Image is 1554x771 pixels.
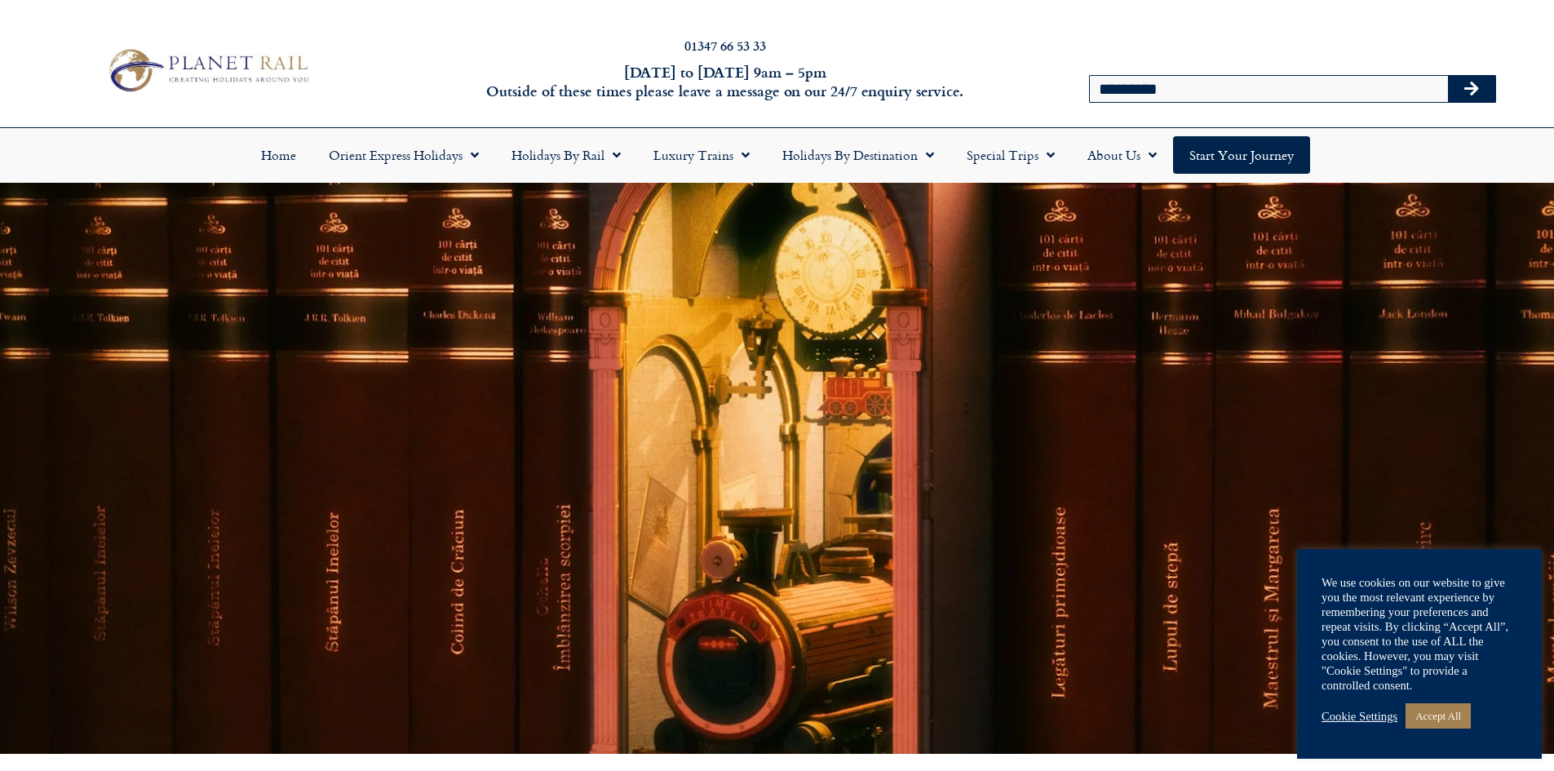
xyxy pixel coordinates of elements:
nav: Menu [8,136,1546,174]
a: Start your Journey [1173,136,1310,174]
a: 01347 66 53 33 [684,36,766,55]
a: Holidays by Destination [766,136,950,174]
a: Holidays by Rail [495,136,637,174]
a: Home [245,136,312,174]
a: Luxury Trains [637,136,766,174]
img: Planet Rail Train Holidays Logo [100,44,314,96]
h6: [DATE] to [DATE] 9am – 5pm Outside of these times please leave a message on our 24/7 enquiry serv... [418,63,1032,101]
a: About Us [1071,136,1173,174]
a: Accept All [1406,703,1471,729]
a: Special Trips [950,136,1071,174]
div: We use cookies on our website to give you the most relevant experience by remembering your prefer... [1322,575,1517,693]
a: Cookie Settings [1322,709,1397,724]
a: Orient Express Holidays [312,136,495,174]
button: Search [1448,76,1495,102]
